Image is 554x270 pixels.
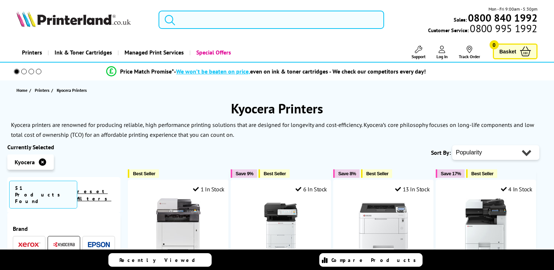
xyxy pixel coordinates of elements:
[77,188,111,202] a: reset filters
[436,46,448,59] a: Log In
[493,44,538,59] a: Basket 0
[16,43,48,62] a: Printers
[253,198,308,253] img: Kyocera ECOSYS MA3500cix
[53,242,75,247] img: Kyocera
[16,86,29,94] a: Home
[436,169,465,178] button: Save 17%
[133,171,155,176] span: Best Seller
[471,171,494,176] span: Best Seller
[11,121,534,138] p: Kyocera printers are renowned for producing reliable, high performance printing solutions that ar...
[231,169,257,178] button: Save 9%
[295,185,327,193] div: 6 In Stock
[458,198,513,253] img: Kyocera ECOSYS M8124cidn
[88,240,110,249] a: Epson
[151,247,206,255] a: Kyocera ECOSYS M5526cdw
[174,68,426,75] div: - even on ink & toner cartridges - We check our competitors every day!
[499,46,516,56] span: Basket
[9,181,77,209] span: 51 Products Found
[333,169,360,178] button: Save 8%
[459,46,480,59] a: Track Order
[128,169,159,178] button: Best Seller
[412,54,425,59] span: Support
[18,242,40,247] img: Xerox
[7,100,547,117] h1: Kyocera Printers
[176,68,250,75] span: We won’t be beaten on price,
[338,171,356,176] span: Save 8%
[57,87,87,93] span: Kyocera Printers
[7,143,120,151] div: Currently Selected
[53,240,75,249] a: Kyocera
[118,43,189,62] a: Managed Print Services
[436,54,448,59] span: Log In
[48,43,118,62] a: Ink & Toner Cartridges
[431,149,451,156] span: Sort By:
[108,253,212,267] a: Recently Viewed
[356,247,411,255] a: Kyocera ECOSYS PA4500x
[501,185,532,193] div: 4 In Stock
[88,242,110,247] img: Epson
[35,86,51,94] a: Printers
[55,43,112,62] span: Ink & Toner Cartridges
[412,46,425,59] a: Support
[119,257,202,263] span: Recently Viewed
[466,169,497,178] button: Best Seller
[458,247,513,255] a: Kyocera ECOSYS M8124cidn
[236,171,253,176] span: Save 9%
[13,225,115,232] div: Brand
[488,5,538,12] span: Mon - Fri 9:00am - 5:30pm
[469,25,537,32] span: 0800 995 1992
[395,185,430,193] div: 13 In Stock
[4,65,528,78] li: modal_Promise
[16,11,131,27] img: Printerland Logo
[490,40,499,49] span: 0
[264,171,286,176] span: Best Seller
[468,11,538,25] b: 0800 840 1992
[331,257,420,263] span: Compare Products
[428,25,537,34] span: Customer Service:
[259,169,290,178] button: Best Seller
[16,11,149,29] a: Printerland Logo
[193,185,224,193] div: 1 In Stock
[467,14,538,21] a: 0800 840 1992
[319,253,423,267] a: Compare Products
[454,16,467,23] span: Sales:
[441,171,461,176] span: Save 17%
[120,68,174,75] span: Price Match Promise*
[356,198,411,253] img: Kyocera ECOSYS PA4500x
[35,86,49,94] span: Printers
[361,169,392,178] button: Best Seller
[366,171,388,176] span: Best Seller
[151,198,206,253] img: Kyocera ECOSYS M5526cdw
[18,240,40,249] a: Xerox
[15,158,35,166] span: Kyocera
[189,43,237,62] a: Special Offers
[253,247,308,255] a: Kyocera ECOSYS MA3500cix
